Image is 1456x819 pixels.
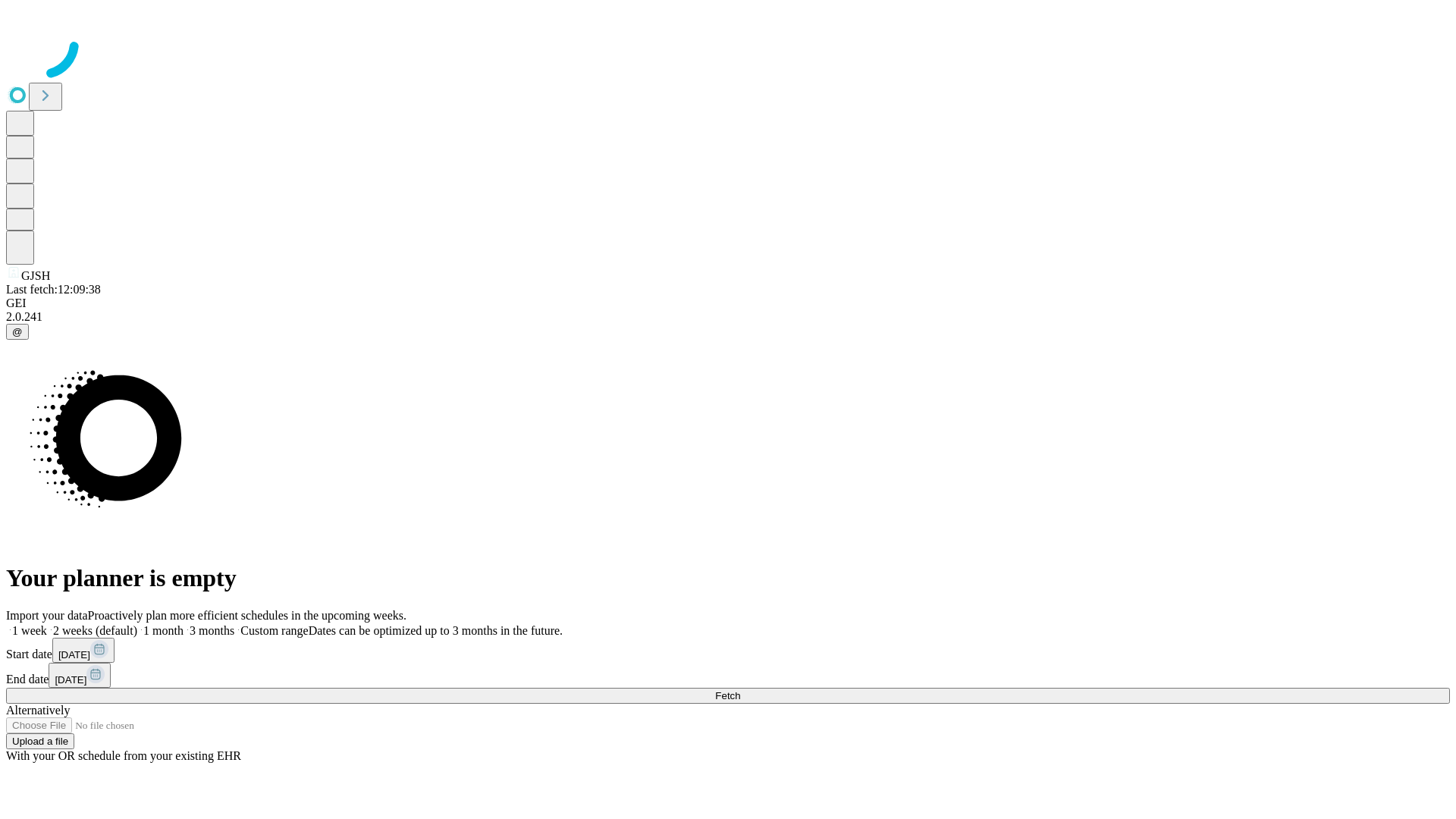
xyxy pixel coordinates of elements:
[309,624,563,637] span: Dates can be optimized up to 3 months in the future.
[190,624,234,637] span: 3 months
[6,749,241,762] span: With your OR schedule from your existing EHR
[53,624,137,637] span: 2 weeks (default)
[6,324,29,340] button: @
[6,297,1450,310] div: GEI
[6,663,1450,688] div: End date
[143,624,184,637] span: 1 month
[6,733,74,749] button: Upload a file
[52,638,115,663] button: [DATE]
[88,609,406,622] span: Proactively plan more efficient schedules in the upcoming weeks.
[6,638,1450,663] div: Start date
[12,624,47,637] span: 1 week
[49,663,111,688] button: [DATE]
[6,704,70,717] span: Alternatively
[6,283,101,296] span: Last fetch: 12:09:38
[21,269,50,282] span: GJSH
[55,674,86,686] span: [DATE]
[6,564,1450,592] h1: Your planner is empty
[715,690,740,701] span: Fetch
[12,326,23,337] span: @
[6,310,1450,324] div: 2.0.241
[240,624,308,637] span: Custom range
[6,688,1450,704] button: Fetch
[6,609,88,622] span: Import your data
[58,649,90,661] span: [DATE]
